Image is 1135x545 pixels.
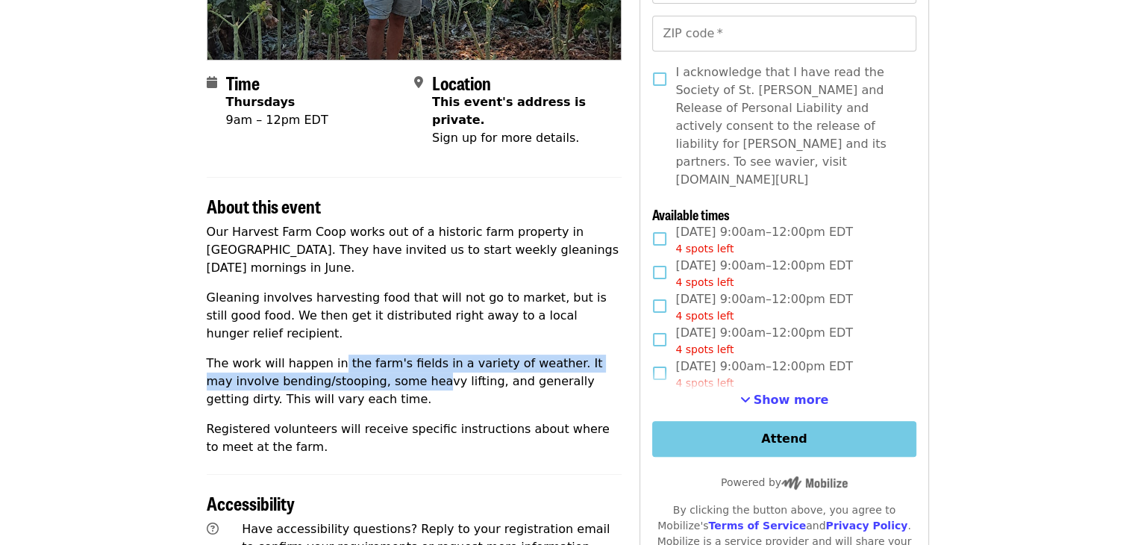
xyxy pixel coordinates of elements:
[721,476,848,488] span: Powered by
[781,476,848,490] img: Powered by Mobilize
[207,289,622,343] p: Gleaning involves harvesting food that will not go to market, but is still good food. We then get...
[226,111,328,129] div: 9am – 12pm EDT
[207,420,622,456] p: Registered volunteers will receive specific instructions about where to meet at the farm.
[432,95,586,127] span: This event's address is private.
[226,69,260,96] span: Time
[226,95,296,109] strong: Thursdays
[675,63,904,189] span: I acknowledge that I have read the Society of St. [PERSON_NAME] and Release of Personal Liability...
[652,16,916,52] input: ZIP code
[207,223,622,277] p: Our Harvest Farm Coop works out of a historic farm property in [GEOGRAPHIC_DATA]. They have invit...
[675,343,734,355] span: 4 spots left
[207,355,622,408] p: The work will happen in the farm's fields in a variety of weather. It may involve bending/stoopin...
[207,193,321,219] span: About this event
[652,421,916,457] button: Attend
[207,522,219,536] i: question-circle icon
[675,324,853,358] span: [DATE] 9:00am–12:00pm EDT
[675,290,853,324] span: [DATE] 9:00am–12:00pm EDT
[754,393,829,407] span: Show more
[675,310,734,322] span: 4 spots left
[432,69,491,96] span: Location
[675,358,853,391] span: [DATE] 9:00am–12:00pm EDT
[675,243,734,255] span: 4 spots left
[675,276,734,288] span: 4 spots left
[652,205,730,224] span: Available times
[825,520,907,532] a: Privacy Policy
[675,377,734,389] span: 4 spots left
[675,223,853,257] span: [DATE] 9:00am–12:00pm EDT
[708,520,806,532] a: Terms of Service
[740,391,829,409] button: See more timeslots
[207,75,217,90] i: calendar icon
[675,257,853,290] span: [DATE] 9:00am–12:00pm EDT
[414,75,423,90] i: map-marker-alt icon
[432,131,579,145] span: Sign up for more details.
[207,490,295,516] span: Accessibility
